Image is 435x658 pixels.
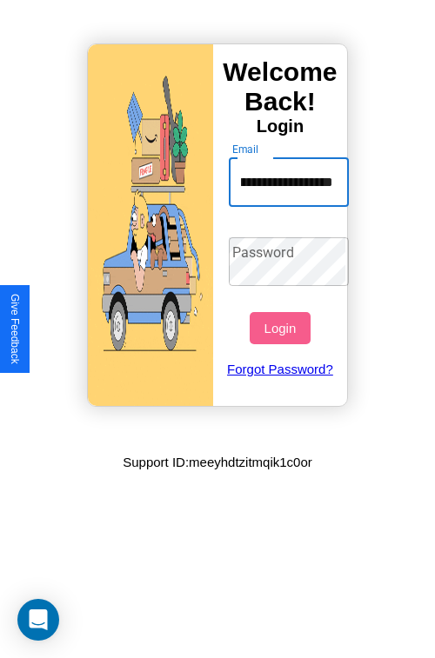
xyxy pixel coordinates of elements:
div: Open Intercom Messenger [17,599,59,641]
div: Give Feedback [9,294,21,364]
a: Forgot Password? [220,344,341,394]
h3: Welcome Back! [213,57,347,116]
h4: Login [213,116,347,136]
label: Email [232,142,259,156]
p: Support ID: meeyhdtzitmqik1c0or [123,450,312,474]
button: Login [250,312,310,344]
img: gif [88,44,213,406]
